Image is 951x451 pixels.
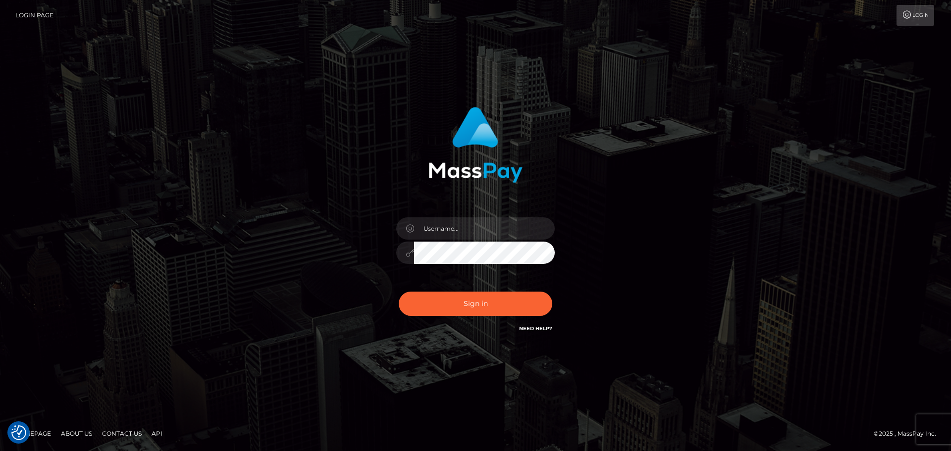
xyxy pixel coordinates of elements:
[897,5,934,26] a: Login
[57,426,96,441] a: About Us
[15,5,53,26] a: Login Page
[519,325,552,332] a: Need Help?
[148,426,166,441] a: API
[414,217,555,240] input: Username...
[428,107,523,183] img: MassPay Login
[98,426,146,441] a: Contact Us
[399,292,552,316] button: Sign in
[11,425,26,440] img: Revisit consent button
[11,425,26,440] button: Consent Preferences
[874,428,944,439] div: © 2025 , MassPay Inc.
[11,426,55,441] a: Homepage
